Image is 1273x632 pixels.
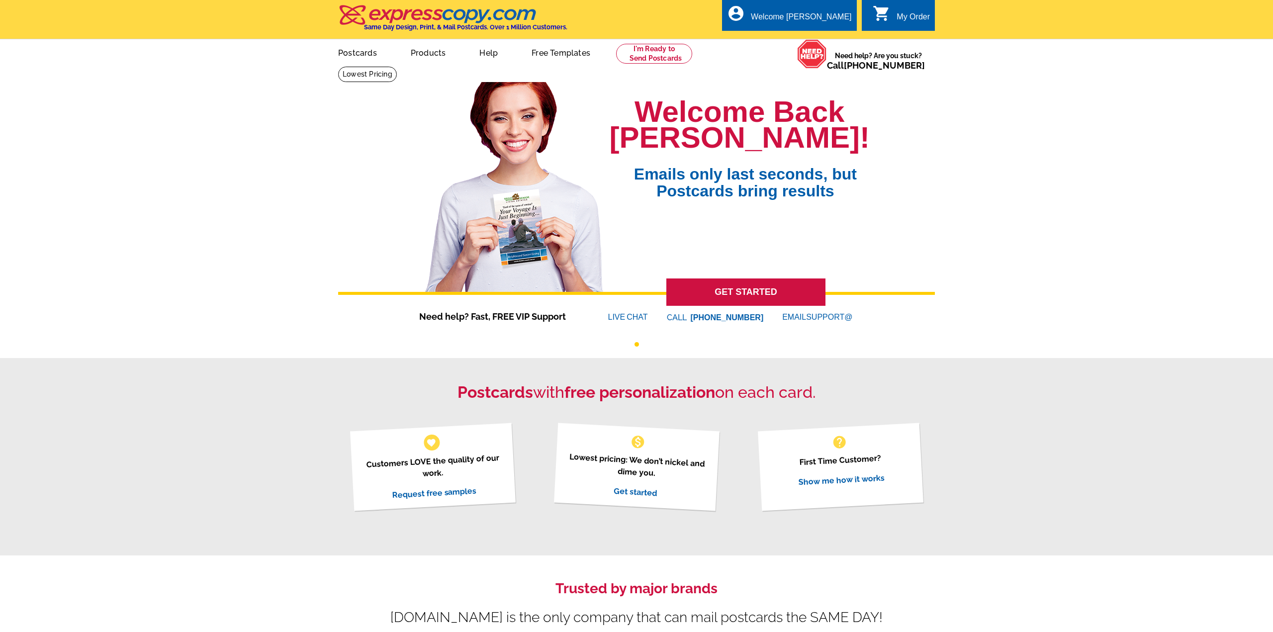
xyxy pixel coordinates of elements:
span: Emails only last seconds, but Postcards bring results [621,151,870,199]
font: SUPPORT@ [806,311,854,323]
div: [DOMAIN_NAME] is the only company that can mail postcards the SAME DAY! [338,612,935,624]
a: Same Day Design, Print, & Mail Postcards. Over 1 Million Customers. [338,12,567,31]
strong: free personalization [564,383,715,401]
span: Call [827,60,925,71]
a: Help [463,40,514,64]
a: Show me how it works [798,473,885,487]
a: Request free samples [391,486,476,500]
p: Customers LOVE the quality of our work. [362,451,503,483]
h2: with on each card. [338,383,935,402]
a: [PHONE_NUMBER] [844,60,925,71]
a: LIVECHAT [608,313,648,321]
img: help [797,39,827,69]
span: Need help? Fast, FREE VIP Support [419,310,578,323]
h4: Same Day Design, Print, & Mail Postcards. Over 1 Million Customers. [364,23,567,31]
a: GET STARTED [666,278,825,306]
a: Free Templates [516,40,606,64]
i: shopping_cart [873,4,891,22]
div: My Order [897,12,930,26]
span: help [831,434,847,450]
i: account_circle [727,4,745,22]
span: monetization_on [630,434,646,450]
div: Welcome [PERSON_NAME] [751,12,851,26]
a: Get started [613,486,657,498]
a: shopping_cart My Order [873,11,930,23]
button: 1 of 1 [635,342,639,347]
img: welcome-back-logged-in.png [419,74,610,292]
a: Products [395,40,462,64]
h3: Trusted by major brands [338,580,935,597]
font: LIVE [608,311,627,323]
strong: Postcards [457,383,533,401]
p: Lowest pricing: We don’t nickel and dime you. [566,451,707,482]
p: First Time Customer? [770,451,910,470]
span: favorite [426,437,437,448]
h1: Welcome Back [PERSON_NAME]! [610,99,870,151]
span: Need help? Are you stuck? [827,51,930,71]
a: Postcards [322,40,393,64]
